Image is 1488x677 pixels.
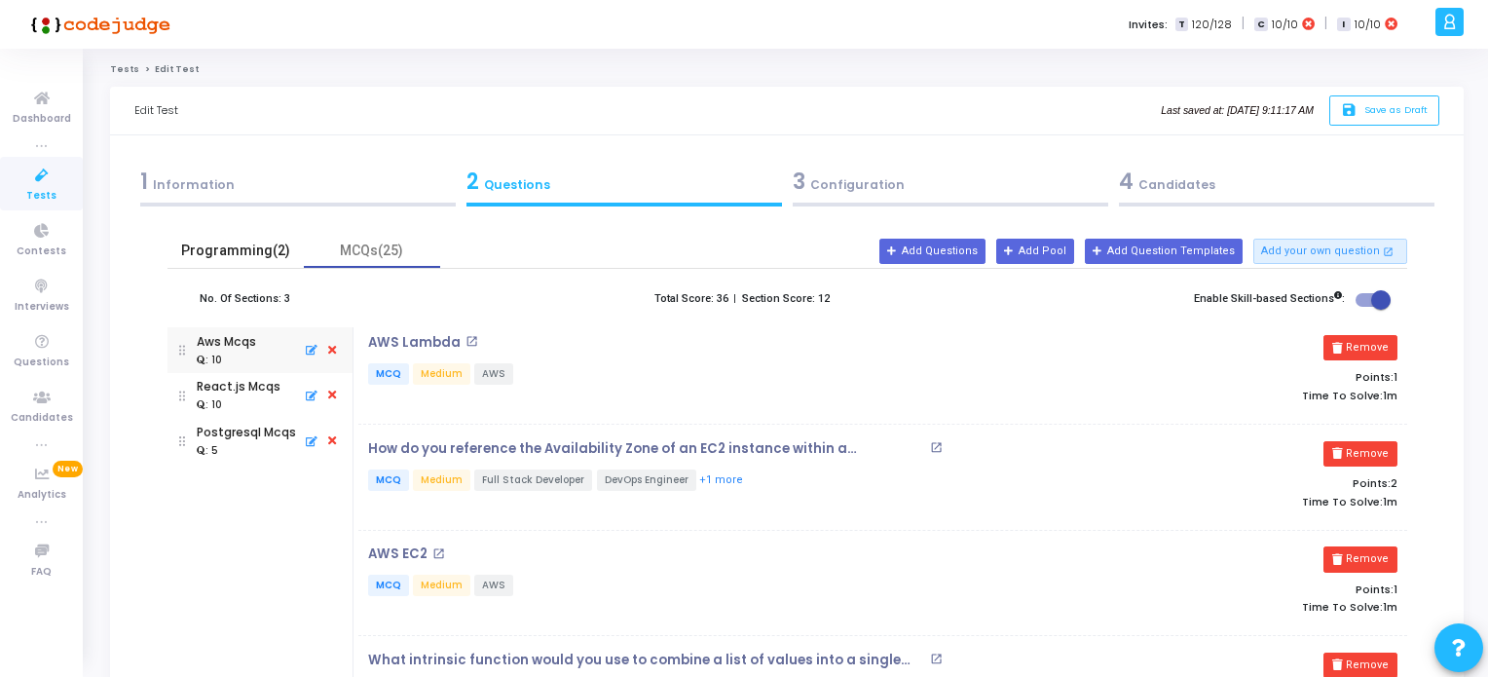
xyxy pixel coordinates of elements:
div: Aws Mcqs [197,333,256,351]
p: Points: [1067,477,1397,490]
mat-icon: open_in_new [930,653,943,665]
div: Postgresql Mcqs [197,424,296,441]
label: Section Score: 12 [742,291,830,308]
span: Edit Test [155,63,199,75]
span: Full Stack Developer [474,470,592,491]
div: : 10 [197,354,222,368]
b: | [733,292,736,305]
div: : 10 [197,398,222,413]
div: Edit Test [134,87,178,134]
span: 120/128 [1192,17,1232,33]
a: Tests [110,63,139,75]
span: Interviews [15,299,69,316]
p: AWS Lambda [368,335,461,351]
span: Medium [413,363,470,385]
img: drag icon [179,373,186,419]
span: 2 [1391,475,1397,491]
span: 10/10 [1355,17,1381,33]
span: 1 [1394,582,1397,597]
a: 4Candidates [1113,160,1439,212]
span: C [1254,18,1267,32]
span: | [1324,14,1327,34]
span: 1m [1383,601,1397,614]
span: Questions [14,355,69,371]
span: T [1175,18,1188,32]
mat-icon: open_in_new [465,335,478,348]
button: Add your own question [1253,239,1407,264]
span: Candidates [11,410,73,427]
span: 1 [140,167,148,197]
p: What intrinsic function would you use to combine a list of values into a single comma-delimited s... [368,653,925,668]
span: MCQ [368,575,409,596]
p: AWS EC2 [368,546,428,562]
span: New [53,461,83,477]
span: 10/10 [1272,17,1298,33]
a: 1Information [134,160,461,212]
p: Points: [1067,583,1397,596]
nav: breadcrumb [110,63,1464,76]
button: Remove [1323,546,1396,572]
span: 3 [793,167,805,197]
button: +1 more [698,471,744,490]
span: AWS [474,575,513,596]
div: Configuration [793,166,1108,198]
span: Dashboard [13,111,71,128]
p: Time To Solve: [1067,390,1397,402]
img: drag icon [179,327,186,373]
div: : 5 [197,444,218,459]
span: Save as Draft [1364,103,1428,116]
button: Add Pool [996,239,1074,264]
div: React.js Mcqs [197,378,280,395]
button: Remove [1323,335,1396,360]
span: 1m [1383,390,1397,402]
div: MCQs(25) [316,241,428,261]
span: 1 [1394,369,1397,385]
i: Last saved at: [DATE] 9:11:17 AM [1161,105,1314,116]
button: Add Question Templates [1085,239,1243,264]
img: drag icon [179,419,186,465]
p: Time To Solve: [1067,496,1397,508]
label: Enable Skill-based Sections : [1194,291,1345,308]
mat-icon: open_in_new [432,547,445,560]
label: Invites: [1129,17,1168,33]
p: How do you reference the Availability Zone of an EC2 instance within a CloudFormation template? [368,441,925,457]
span: MCQ [368,470,409,491]
img: logo [24,5,170,44]
span: FAQ [31,564,52,581]
div: Programming(2) [179,241,292,261]
label: No. Of Sections: 3 [200,291,290,308]
span: Contests [17,244,66,260]
span: MCQ [368,363,409,385]
span: DevOps Engineer [597,470,696,491]
button: Add Questions [879,239,986,264]
span: Medium [413,470,470,491]
span: Analytics [18,487,66,504]
span: | [1242,14,1245,34]
button: Remove [1323,441,1396,467]
p: Time To Solve: [1067,601,1397,614]
span: I [1337,18,1350,32]
div: Information [140,166,456,198]
button: saveSave as Draft [1329,95,1439,126]
span: Tests [26,188,56,205]
label: Total Score: 36 [654,291,728,308]
i: save [1341,102,1361,119]
mat-icon: open_in_new [1383,244,1394,258]
span: 4 [1119,167,1134,197]
a: 3Configuration [787,160,1113,212]
div: Questions [466,166,782,198]
span: AWS [474,363,513,385]
span: 1m [1383,496,1397,508]
span: Medium [413,575,470,596]
a: 2Questions [461,160,787,212]
div: Candidates [1119,166,1434,198]
p: Points: [1067,371,1397,384]
span: 2 [466,167,479,197]
mat-icon: open_in_new [930,441,943,454]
